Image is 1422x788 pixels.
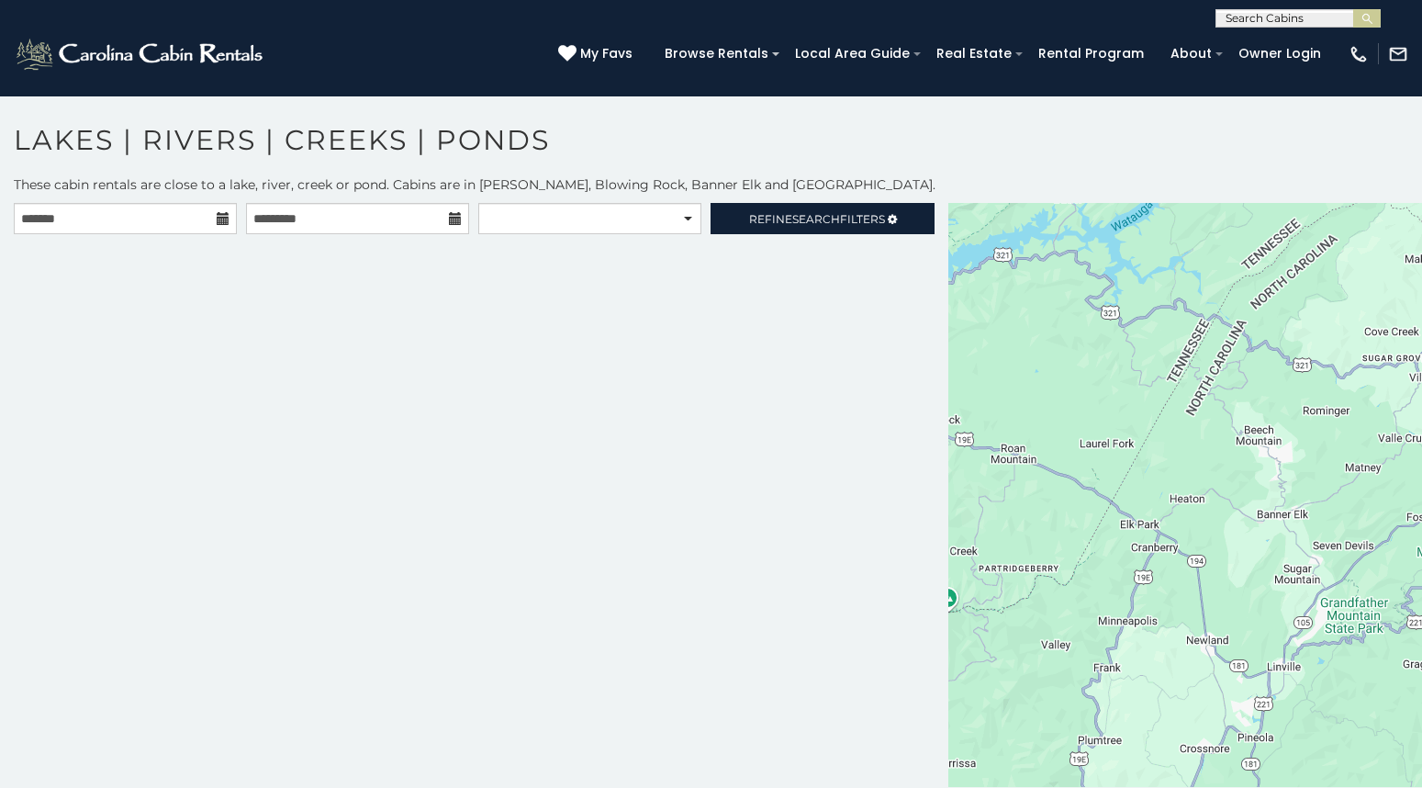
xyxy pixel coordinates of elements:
[792,212,840,226] span: Search
[1161,39,1221,68] a: About
[558,44,637,64] a: My Favs
[14,36,268,73] img: White-1-2.png
[655,39,778,68] a: Browse Rentals
[786,39,919,68] a: Local Area Guide
[580,44,633,63] span: My Favs
[1029,39,1153,68] a: Rental Program
[1388,44,1408,64] img: mail-regular-white.png
[749,212,885,226] span: Refine Filters
[1349,44,1369,64] img: phone-regular-white.png
[927,39,1021,68] a: Real Estate
[1229,39,1330,68] a: Owner Login
[711,203,934,234] a: RefineSearchFilters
